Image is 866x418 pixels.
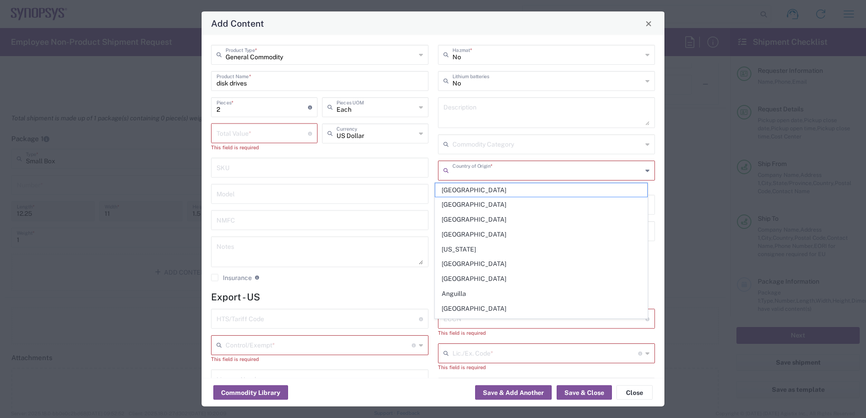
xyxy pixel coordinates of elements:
[435,317,647,331] span: [GEOGRAPHIC_DATA]
[557,385,612,400] button: Save & Close
[435,272,647,286] span: [GEOGRAPHIC_DATA]
[435,198,647,212] span: [GEOGRAPHIC_DATA]
[435,242,647,256] span: [US_STATE]
[213,385,288,400] button: Commodity Library
[438,329,655,337] div: This field is required
[211,355,428,363] div: This field is required
[211,143,318,152] div: This field is required
[642,17,655,30] button: Close
[435,302,647,316] span: [GEOGRAPHIC_DATA]
[435,183,647,197] span: [GEOGRAPHIC_DATA]
[435,228,647,242] span: [GEOGRAPHIC_DATA]
[438,363,655,371] div: This field is required
[435,213,647,227] span: [GEOGRAPHIC_DATA]
[211,17,264,30] h4: Add Content
[475,385,552,400] button: Save & Add Another
[435,287,647,301] span: Anguilla
[438,180,655,189] div: This field is required
[616,385,653,400] button: Close
[435,257,647,271] span: [GEOGRAPHIC_DATA]
[211,291,655,303] h4: Export - US
[211,274,252,281] label: Insurance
